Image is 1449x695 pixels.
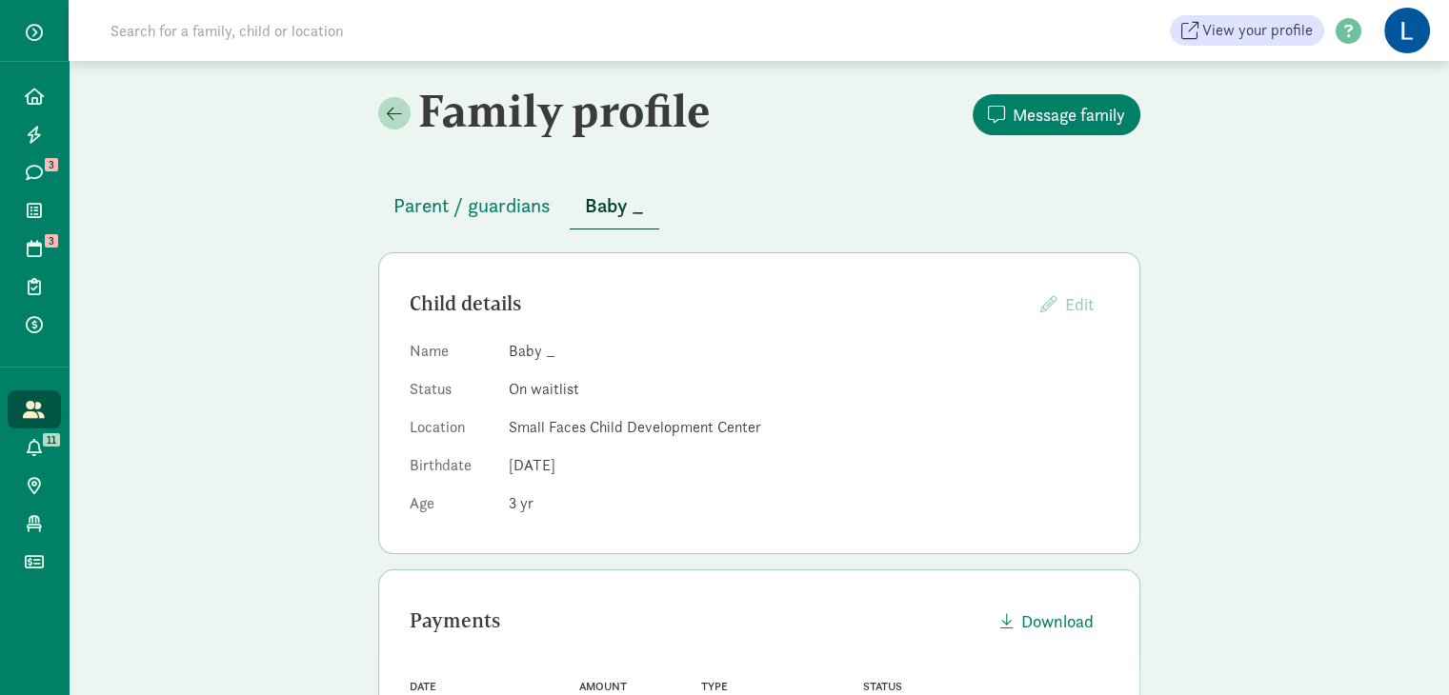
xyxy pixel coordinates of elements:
[1202,19,1313,42] span: View your profile
[8,229,61,268] a: 3
[99,11,634,50] input: Search for a family, child or location
[410,378,493,408] dt: Status
[410,340,493,370] dt: Name
[1025,284,1109,325] button: Edit
[585,190,644,221] span: Baby _
[985,601,1109,642] button: Download
[579,680,627,693] span: Amount
[570,183,659,229] button: Baby _
[410,680,436,693] span: Date
[378,84,755,137] h2: Family profile
[43,433,60,447] span: 11
[1021,608,1094,634] span: Download
[410,454,493,485] dt: Birthdate
[45,234,58,248] span: 3
[1013,102,1125,128] span: Message family
[701,680,728,693] span: Type
[378,195,566,217] a: Parent / guardians
[1065,293,1094,315] span: Edit
[393,190,551,221] span: Parent / guardians
[8,153,61,191] a: 3
[410,492,493,523] dt: Age
[570,195,659,217] a: Baby _
[378,183,566,228] button: Parent / guardians
[45,158,58,171] span: 3
[410,416,493,447] dt: Location
[410,606,985,636] div: Payments
[509,340,1109,363] dd: Baby _
[863,680,902,693] span: Status
[1354,604,1449,695] iframe: Chat Widget
[509,378,1109,401] dd: On waitlist
[973,94,1140,135] button: Message family
[8,428,61,467] a: 11
[509,416,1109,439] dd: Small Faces Child Development Center
[1170,15,1324,46] a: View your profile
[410,288,1025,319] div: Child details
[509,493,533,513] span: 3
[509,455,555,475] span: [DATE]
